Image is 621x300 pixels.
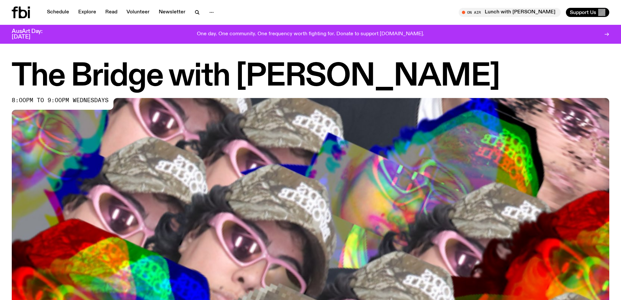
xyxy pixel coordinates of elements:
span: Support Us [570,9,596,15]
p: One day. One community. One frequency worth fighting for. Donate to support [DOMAIN_NAME]. [197,31,424,37]
h3: AusArt Day: [DATE] [12,29,53,40]
span: 8:00pm to 9:00pm wednesdays [12,98,109,103]
button: On AirLunch with [PERSON_NAME] [459,8,561,17]
a: Schedule [43,8,73,17]
a: Read [101,8,121,17]
a: Explore [74,8,100,17]
a: Newsletter [155,8,189,17]
a: Volunteer [123,8,154,17]
button: Support Us [566,8,609,17]
h1: The Bridge with [PERSON_NAME] [12,62,609,91]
